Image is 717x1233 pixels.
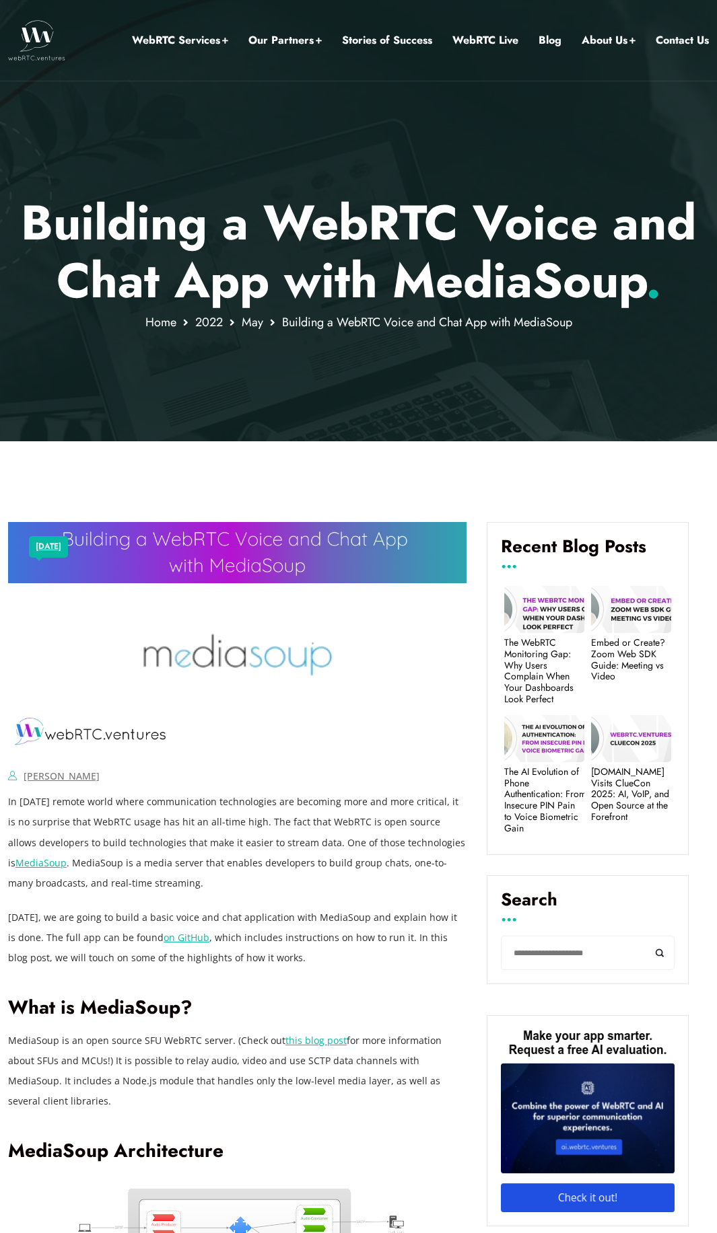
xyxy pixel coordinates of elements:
a: Stories of Success [342,32,432,49]
button: Search [644,936,675,970]
a: on GitHub [164,931,209,944]
a: 2022 [195,313,223,331]
a: Embed or Create? Zoom Web SDK Guide: Meeting vs Video [591,637,671,682]
a: Home [145,313,176,331]
a: Blog [539,32,561,49]
h4: Recent Blog Posts [501,536,675,567]
a: Our Partners [248,32,322,49]
h2: MediaSoup Architecture [8,1139,467,1163]
a: [DATE] [36,538,61,556]
a: The AI Evolution of Phone Authentication: From Insecure PIN Pain to Voice Biometric Gain [504,766,584,834]
p: MediaSoup is an open source SFU WebRTC server. (Check out for more information about SFUs and MCU... [8,1031,467,1111]
a: WebRTC Live [452,32,518,49]
a: Contact Us [656,32,709,49]
p: [DATE], we are going to build a basic voice and chat application with MediaSoup and explain how i... [8,907,467,968]
img: Make your app smarter. Request a free AI evaluation. [501,1029,675,1213]
h2: What is MediaSoup? [8,996,467,1020]
span: . [646,246,661,315]
span: Building a WebRTC Voice and Chat App with MediaSoup [282,313,572,331]
a: [DOMAIN_NAME] Visits ClueCon 2025: AI, VoIP, and Open Source at the Forefront [591,766,671,823]
a: WebRTC Services [132,32,228,49]
p: Building a WebRTC Voice and Chat App with MediaSoup [8,194,709,310]
img: WebRTC.ventures [8,20,65,61]
label: Search [501,889,675,920]
a: The WebRTC Monitoring Gap: Why Users Complain When Your Dashboards Look Perfect [504,637,584,705]
a: About Us [582,32,636,49]
a: May [242,313,263,331]
a: this blog post [285,1034,347,1047]
p: In [DATE] remote world where communication technologies are becoming more and more critical, it i... [8,792,467,893]
a: MediaSoup [15,856,67,869]
a: [PERSON_NAME] [24,770,100,782]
